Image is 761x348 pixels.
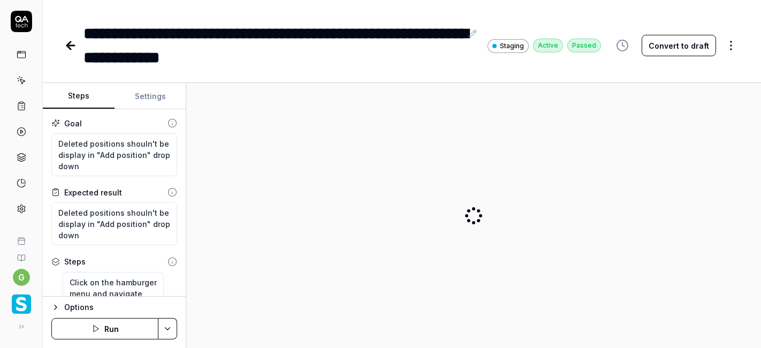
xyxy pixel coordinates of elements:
span: Staging [500,41,524,51]
button: Smartlinx Logo [4,286,38,316]
div: Expected result [64,187,122,198]
button: Options [51,301,177,314]
button: View version history [610,35,635,56]
div: Goal [64,118,82,129]
div: Options [64,301,177,314]
button: Convert to draft [642,35,716,56]
button: g [13,269,30,286]
button: Steps [43,84,115,109]
a: Staging [488,39,529,53]
div: Active [533,39,563,52]
div: Steps [64,256,86,267]
button: Settings [115,84,186,109]
button: Run [51,318,158,339]
div: Passed [567,39,601,52]
a: Book a call with us [4,228,38,245]
img: Smartlinx Logo [12,294,31,314]
a: Documentation [4,245,38,262]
